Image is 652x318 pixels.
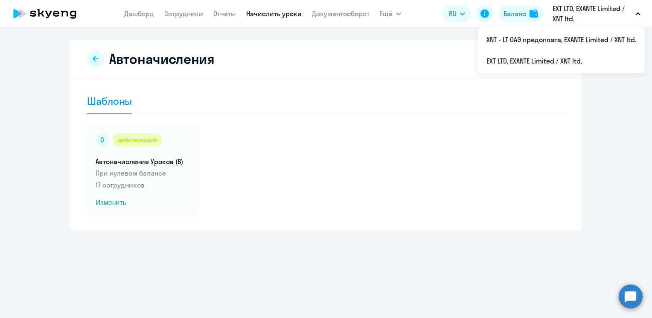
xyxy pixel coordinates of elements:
[113,133,162,147] div: действующий
[96,180,190,190] p: 17 сотрудников
[530,9,538,18] img: balance
[498,5,543,22] button: Балансbalance
[164,9,203,18] a: Сотрудники
[504,9,526,19] div: Баланс
[96,198,190,208] span: Изменить
[380,9,393,19] span: Ещё
[96,168,190,178] p: При нулевом балансе
[548,3,645,24] button: EXT LTD, ‎EXANTE Limited / XNT ltd.
[478,27,645,73] ul: Ещё
[213,9,236,18] a: Отчеты
[124,9,154,18] a: Дашборд
[109,50,215,67] h2: Автоначисления
[449,9,457,19] span: RU
[96,157,190,166] h5: Автоначисление Уроков (8)
[443,5,471,22] button: RU
[553,3,632,24] p: EXT LTD, ‎EXANTE Limited / XNT ltd.
[380,5,401,22] button: Ещё
[312,9,370,18] a: Документооборот
[87,94,132,108] div: Шаблоны
[246,9,302,18] a: Начислить уроки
